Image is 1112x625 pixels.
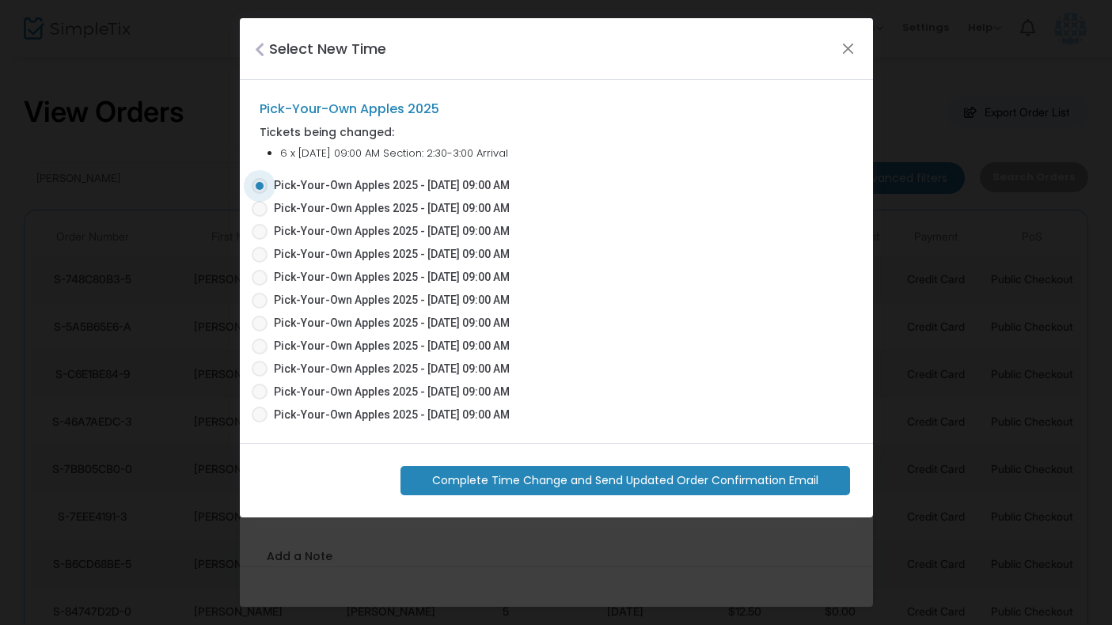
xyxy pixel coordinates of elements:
span: Pick-Your-Own Apples 2025 - [DATE] 09:00 AM [274,246,510,263]
span: Pick-Your-Own Apples 2025 - [DATE] 09:00 AM [274,407,510,423]
label: Pick-Your-Own Apples 2025 [260,100,439,119]
span: Pick-Your-Own Apples 2025 - [DATE] 09:00 AM [274,292,510,309]
span: Pick-Your-Own Apples 2025 - [DATE] 09:00 AM [274,338,510,354]
span: Pick-Your-Own Apples 2025 - [DATE] 09:00 AM [274,177,510,194]
span: Pick-Your-Own Apples 2025 - [DATE] 09:00 AM [274,361,510,377]
span: Pick-Your-Own Apples 2025 - [DATE] 09:00 AM [274,384,510,400]
span: Pick-Your-Own Apples 2025 - [DATE] 09:00 AM [274,269,510,286]
li: 6 x [DATE] 09:00 AM Section: 2:30-3:00 Arrival [280,146,853,161]
button: Close [837,38,858,59]
label: Tickets being changed: [260,124,394,141]
span: Pick-Your-Own Apples 2025 - [DATE] 09:00 AM [274,315,510,331]
h4: Select New Time [269,38,386,59]
span: Pick-Your-Own Apples 2025 - [DATE] 09:00 AM [274,200,510,217]
span: Complete Time Change and Send Updated Order Confirmation Email [432,472,818,489]
span: Pick-Your-Own Apples 2025 - [DATE] 09:00 AM [274,223,510,240]
i: Close [255,42,264,58]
